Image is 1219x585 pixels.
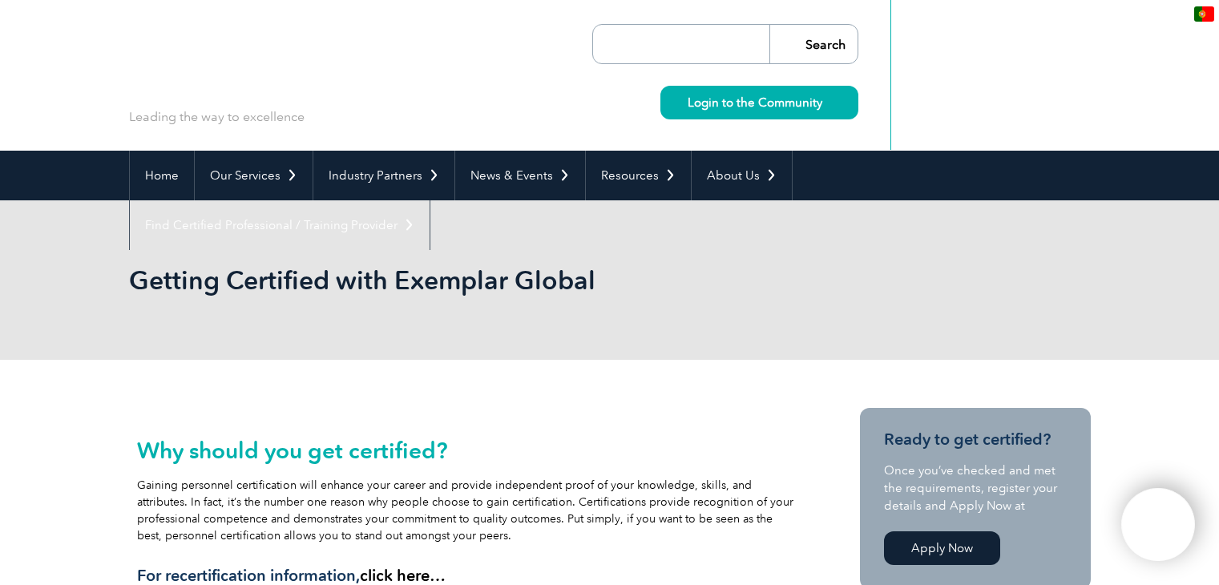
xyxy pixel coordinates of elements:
input: Search [769,25,858,63]
a: Home [130,151,194,200]
a: Industry Partners [313,151,454,200]
a: Find Certified Professional / Training Provider [130,200,430,250]
a: Our Services [195,151,313,200]
p: Leading the way to excellence [129,108,305,126]
img: svg+xml;nitro-empty-id=MTEzNDoxMTY=-1;base64,PHN2ZyB2aWV3Qm94PSIwIDAgNDAwIDQwMCIgd2lkdGg9IjQwMCIg... [1138,505,1178,545]
img: pt [1194,6,1214,22]
a: About Us [692,151,792,200]
a: Login to the Community [660,86,858,119]
a: Resources [586,151,691,200]
h2: Why should you get certified? [137,438,794,463]
h1: Getting Certified with Exemplar Global [129,264,745,296]
h3: Ready to get certified? [884,430,1067,450]
img: svg+xml;nitro-empty-id=MzYyOjIyMw==-1;base64,PHN2ZyB2aWV3Qm94PSIwIDAgMTEgMTEiIHdpZHRoPSIxMSIgaGVp... [822,98,831,107]
a: click here… [360,566,446,585]
a: News & Events [455,151,585,200]
p: Once you’ve checked and met the requirements, register your details and Apply Now at [884,462,1067,514]
a: Apply Now [884,531,1000,565]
